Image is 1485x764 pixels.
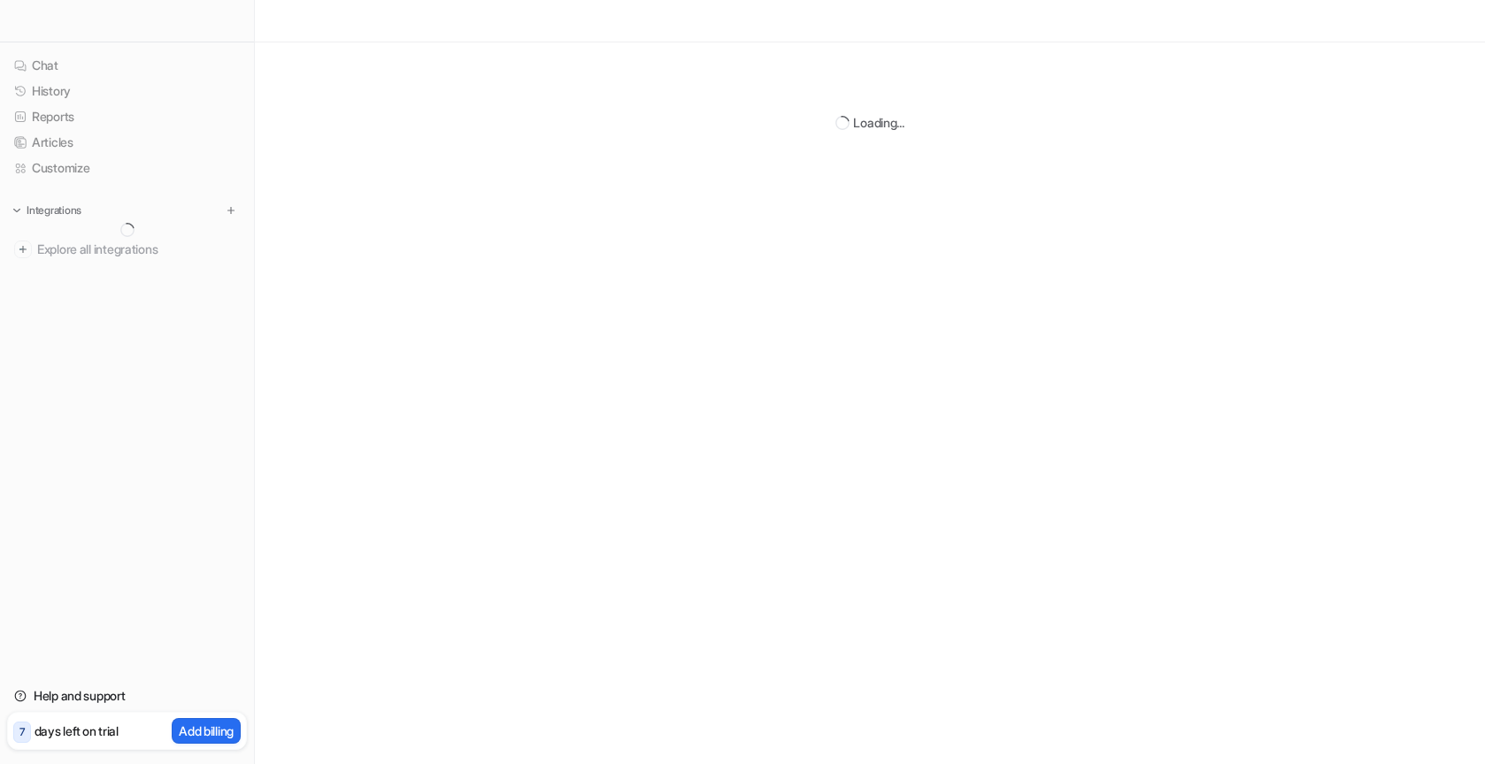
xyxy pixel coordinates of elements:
span: Explore all integrations [37,235,240,264]
p: 7 [19,724,25,740]
a: Explore all integrations [7,237,247,262]
a: Help and support [7,684,247,708]
div: Loading... [853,113,904,132]
a: History [7,79,247,103]
a: Chat [7,53,247,78]
p: Integrations [27,203,81,218]
p: Add billing [179,722,234,740]
a: Customize [7,156,247,180]
img: expand menu [11,204,23,217]
img: explore all integrations [14,241,32,258]
p: days left on trial [35,722,119,740]
a: Reports [7,104,247,129]
button: Integrations [7,202,87,219]
button: Add billing [172,718,241,744]
a: Articles [7,130,247,155]
img: menu_add.svg [225,204,237,217]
